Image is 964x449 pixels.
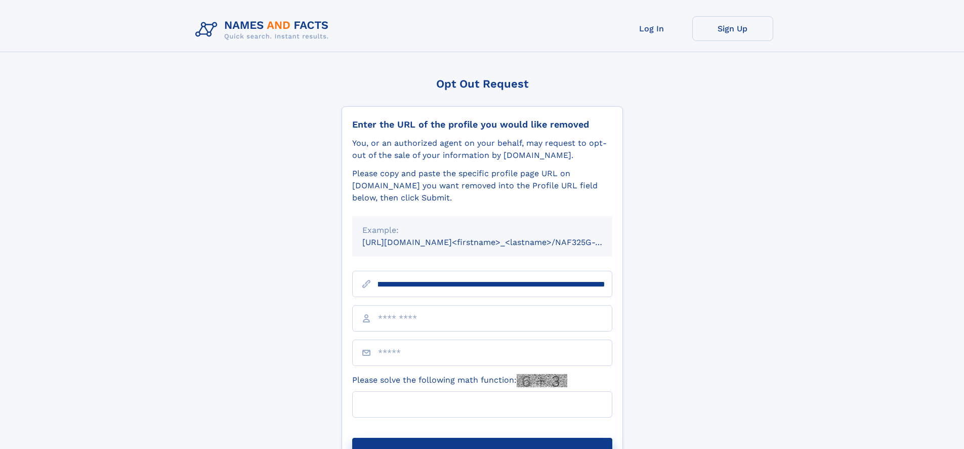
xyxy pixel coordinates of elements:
[611,16,692,41] a: Log In
[362,224,602,236] div: Example:
[362,237,632,247] small: [URL][DOMAIN_NAME]<firstname>_<lastname>/NAF325G-xxxxxxxx
[352,119,612,130] div: Enter the URL of the profile you would like removed
[342,77,623,90] div: Opt Out Request
[352,374,567,387] label: Please solve the following math function:
[352,168,612,204] div: Please copy and paste the specific profile page URL on [DOMAIN_NAME] you want removed into the Pr...
[191,16,337,44] img: Logo Names and Facts
[352,137,612,161] div: You, or an authorized agent on your behalf, may request to opt-out of the sale of your informatio...
[692,16,773,41] a: Sign Up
